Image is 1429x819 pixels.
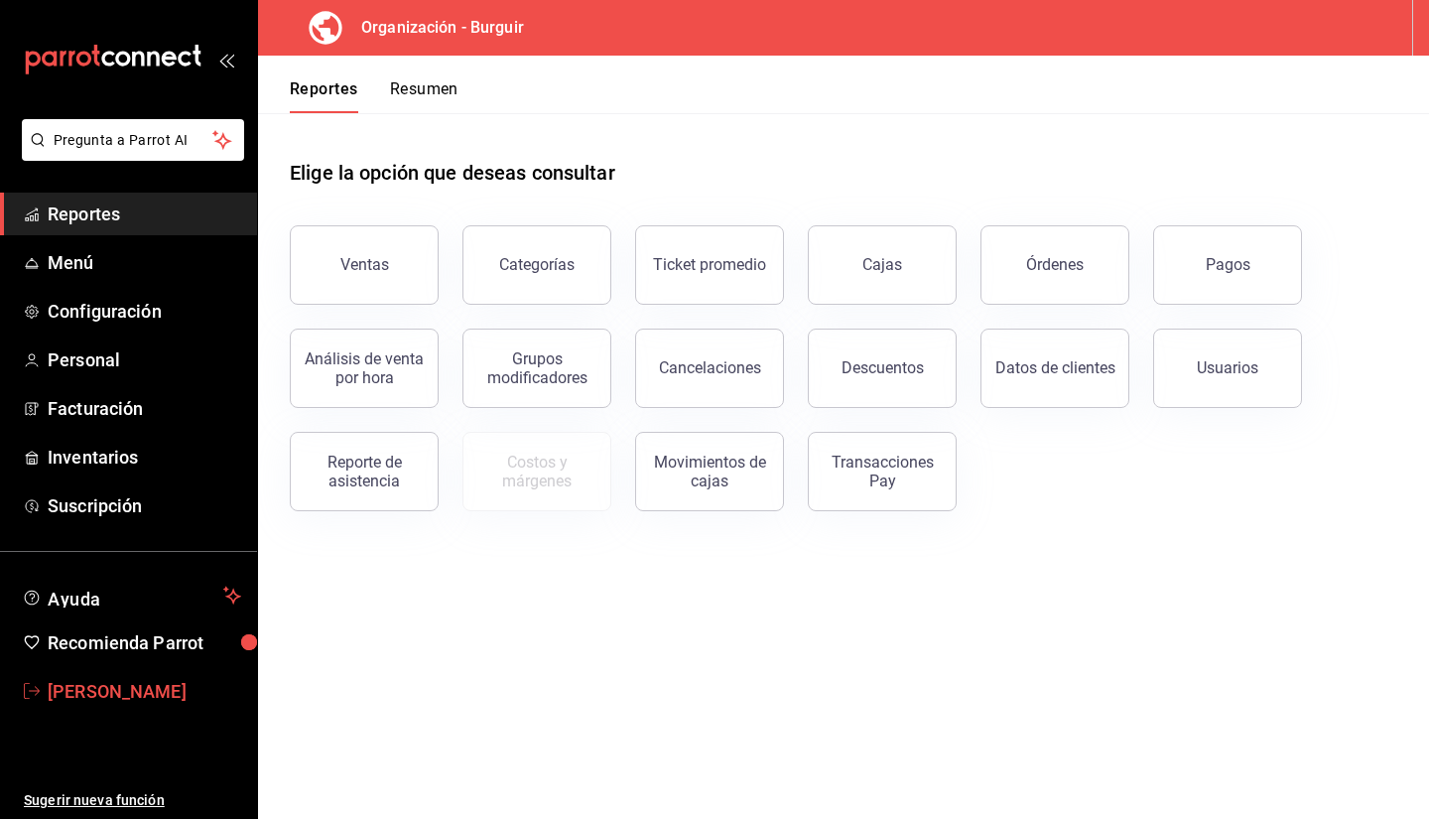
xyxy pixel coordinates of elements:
button: Resumen [390,79,458,113]
a: Pregunta a Parrot AI [14,144,244,165]
button: Movimientos de cajas [635,432,784,511]
span: Suscripción [48,492,241,519]
span: Pregunta a Parrot AI [54,130,213,151]
h1: Elige la opción que deseas consultar [290,158,615,188]
div: Movimientos de cajas [648,453,771,490]
button: Categorías [462,225,611,305]
div: Cajas [862,255,902,274]
button: Usuarios [1153,329,1302,408]
div: Descuentos [842,358,924,377]
div: navigation tabs [290,79,458,113]
button: Ventas [290,225,439,305]
span: [PERSON_NAME] [48,678,241,705]
div: Análisis de venta por hora [303,349,426,387]
div: Transacciones Pay [821,453,944,490]
button: open_drawer_menu [218,52,234,68]
span: Inventarios [48,444,241,471]
button: Transacciones Pay [808,432,957,511]
span: Sugerir nueva función [24,790,241,811]
button: Reportes [290,79,358,113]
div: Ventas [340,255,389,274]
button: Órdenes [980,225,1129,305]
div: Usuarios [1197,358,1258,377]
button: Pagos [1153,225,1302,305]
div: Órdenes [1026,255,1084,274]
span: Menú [48,249,241,276]
button: Cajas [808,225,957,305]
span: Recomienda Parrot [48,629,241,656]
span: Ayuda [48,584,215,608]
button: Cancelaciones [635,329,784,408]
div: Costos y márgenes [475,453,598,490]
span: Personal [48,346,241,373]
button: Análisis de venta por hora [290,329,439,408]
button: Datos de clientes [980,329,1129,408]
span: Facturación [48,395,241,422]
h3: Organización - Burguir [345,16,524,40]
span: Reportes [48,201,241,227]
div: Grupos modificadores [475,349,598,387]
div: Ticket promedio [653,255,766,274]
div: Categorías [499,255,575,274]
div: Cancelaciones [659,358,761,377]
div: Datos de clientes [995,358,1115,377]
button: Contrata inventarios para ver este reporte [462,432,611,511]
div: Reporte de asistencia [303,453,426,490]
button: Grupos modificadores [462,329,611,408]
button: Pregunta a Parrot AI [22,119,244,161]
button: Reporte de asistencia [290,432,439,511]
button: Ticket promedio [635,225,784,305]
span: Configuración [48,298,241,325]
button: Descuentos [808,329,957,408]
div: Pagos [1206,255,1250,274]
